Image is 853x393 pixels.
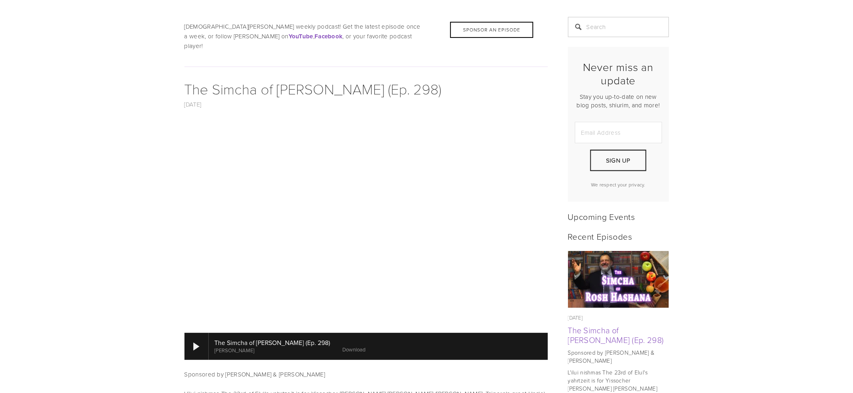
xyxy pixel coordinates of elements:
h2: Recent Episodes [568,231,669,241]
time: [DATE] [568,314,583,321]
strong: Facebook [314,32,342,41]
a: The Simcha of [PERSON_NAME] (Ep. 298) [568,324,664,345]
a: The Simcha of [PERSON_NAME] (Ep. 298) [184,79,442,98]
p: We respect your privacy. [575,181,662,188]
iframe: YouTube video player [184,119,548,323]
h2: Upcoming Events [568,211,669,222]
input: Search [568,17,669,37]
a: Facebook [314,32,342,40]
button: Sign Up [590,150,646,171]
p: Sponsored by [PERSON_NAME] & [PERSON_NAME] [184,370,548,379]
span: Sign Up [606,156,631,165]
p: Stay you up-to-date on new blog posts, shiurim, and more! [575,92,662,109]
p: Sponsored by [PERSON_NAME] & [PERSON_NAME] [568,349,669,364]
input: Email Address [575,122,662,143]
p: [DEMOGRAPHIC_DATA][PERSON_NAME] weekly podcast! Get the latest episode once a week, or follow [PE... [184,22,548,51]
a: YouTube [289,32,313,40]
strong: YouTube [289,32,313,41]
a: [DATE] [184,100,201,109]
img: The Simcha of Rosh Hashana (Ep. 298) [568,251,669,308]
h2: Never miss an update [575,61,662,87]
div: Sponsor an Episode [450,22,533,38]
a: Download [343,346,366,353]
